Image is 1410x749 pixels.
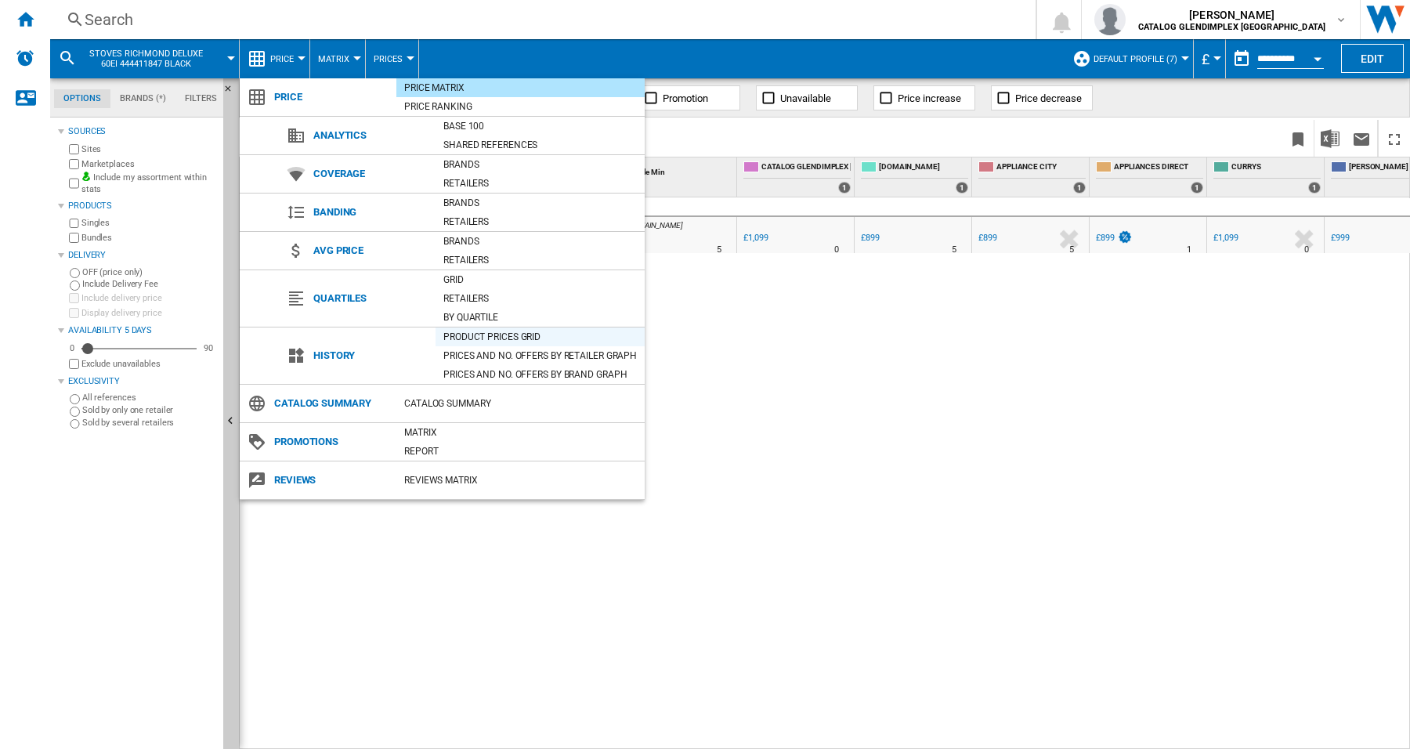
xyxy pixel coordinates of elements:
[305,345,436,367] span: History
[396,396,645,411] div: Catalog Summary
[305,240,436,262] span: Avg price
[305,201,436,223] span: Banding
[396,99,645,114] div: Price Ranking
[266,431,396,453] span: Promotions
[436,175,645,191] div: Retailers
[436,367,645,382] div: Prices and No. offers by brand graph
[305,163,436,185] span: Coverage
[266,86,396,108] span: Price
[396,80,645,96] div: Price Matrix
[436,195,645,211] div: Brands
[396,443,645,459] div: Report
[436,329,645,345] div: Product prices grid
[436,272,645,288] div: Grid
[266,393,396,414] span: Catalog Summary
[436,118,645,134] div: Base 100
[436,291,645,306] div: Retailers
[305,125,436,147] span: Analytics
[436,348,645,364] div: Prices and No. offers by retailer graph
[436,309,645,325] div: By quartile
[396,472,645,488] div: REVIEWS Matrix
[436,233,645,249] div: Brands
[436,252,645,268] div: Retailers
[305,288,436,309] span: Quartiles
[436,157,645,172] div: Brands
[266,469,396,491] span: Reviews
[436,137,645,153] div: Shared references
[396,425,645,440] div: Matrix
[436,214,645,230] div: Retailers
